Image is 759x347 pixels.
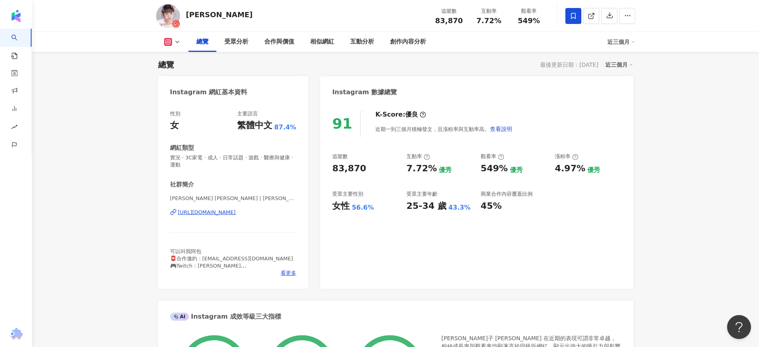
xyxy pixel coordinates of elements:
span: 87.4% [274,123,297,132]
div: K-Score : [375,110,426,119]
div: 相似網紅 [310,37,334,47]
div: 漲粉率 [555,153,579,160]
div: 性別 [170,110,180,117]
div: 網紅類型 [170,144,194,152]
div: 91 [332,115,352,132]
div: 主要語言 [237,110,258,117]
span: 查看說明 [490,126,512,132]
div: 近三個月 [605,59,633,70]
div: 受眾分析 [224,37,248,47]
div: 合作與價值 [264,37,294,47]
div: 最後更新日期：[DATE] [540,61,598,68]
div: 43.3% [448,203,471,212]
div: 45% [481,200,502,212]
div: 受眾主要年齡 [406,190,438,198]
iframe: Help Scout Beacon - Open [727,315,751,339]
span: [PERSON_NAME] [PERSON_NAME] | [PERSON_NAME].11369 [170,195,297,202]
div: 商業合作內容覆蓋比例 [481,190,533,198]
div: 優秀 [587,166,600,174]
div: 追蹤數 [332,153,348,160]
div: 追蹤數 [434,7,464,15]
div: Instagram 成效等級三大指標 [170,312,281,321]
div: [URL][DOMAIN_NAME] [178,209,236,216]
span: 7.72% [476,17,501,25]
div: 56.6% [352,203,374,212]
div: 近三個月 [607,36,635,48]
div: 受眾主要性別 [332,190,363,198]
div: 觀看率 [514,7,544,15]
div: 女 [170,119,179,132]
div: 互動分析 [350,37,374,47]
div: 549% [481,163,508,175]
a: search [11,29,27,60]
div: 女性 [332,200,350,212]
span: rise [11,119,18,137]
div: 優秀 [510,166,523,174]
div: 近期一到三個月積極發文，且漲粉率與互動率高。 [375,121,513,137]
div: 創作內容分析 [390,37,426,47]
img: logo icon [10,10,22,22]
a: [URL][DOMAIN_NAME] [170,209,297,216]
div: 互動率 [406,153,430,160]
div: 互動率 [474,7,504,15]
div: 繁體中文 [237,119,272,132]
button: 查看說明 [489,121,513,137]
div: 總覽 [196,37,208,47]
div: 25-34 歲 [406,200,446,212]
span: 可以叫我阿包 📮合作邀約：[EMAIL_ADDRESS][DOMAIN_NAME] 🎮Twitch：[PERSON_NAME] 🎬YouTube：[PERSON_NAME] [170,248,293,276]
img: chrome extension [8,328,24,341]
div: Instagram 網紅基本資料 [170,88,248,97]
div: [PERSON_NAME] [186,10,253,20]
span: 實況 · 3C家電 · 成人 · 日常話題 · 遊戲 · 醫療與健康 · 運動 [170,154,297,169]
div: Instagram 數據總覽 [332,88,397,97]
span: 83,870 [435,16,463,25]
div: 社群簡介 [170,180,194,189]
span: 549% [518,17,540,25]
img: KOL Avatar [156,4,180,28]
div: 優良 [405,110,418,119]
div: 優秀 [439,166,452,174]
div: 7.72% [406,163,437,175]
div: 觀看率 [481,153,504,160]
div: AI [170,313,189,321]
span: 看更多 [281,270,296,277]
div: 總覽 [158,59,174,70]
div: 4.97% [555,163,585,175]
div: 83,870 [332,163,366,175]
